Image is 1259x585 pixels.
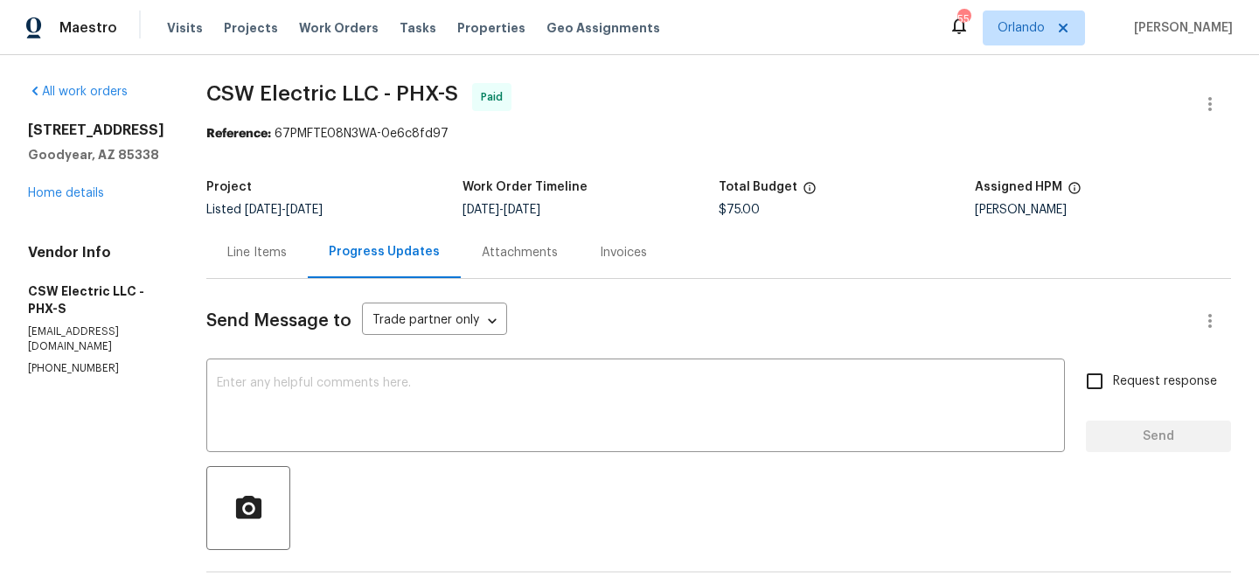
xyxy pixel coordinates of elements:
span: CSW Electric LLC - PHX-S [206,83,458,104]
div: Attachments [482,244,558,261]
a: Home details [28,187,104,199]
h5: Total Budget [719,181,797,193]
span: [PERSON_NAME] [1127,19,1233,37]
h5: Project [206,181,252,193]
div: Progress Updates [329,243,440,261]
span: - [463,204,540,216]
span: [DATE] [504,204,540,216]
h2: [STREET_ADDRESS] [28,122,164,139]
p: [EMAIL_ADDRESS][DOMAIN_NAME] [28,324,164,354]
span: Properties [457,19,525,37]
div: Trade partner only [362,307,507,336]
span: Tasks [400,22,436,34]
span: [DATE] [245,204,282,216]
a: All work orders [28,86,128,98]
h5: Assigned HPM [975,181,1062,193]
span: $75.00 [719,204,760,216]
b: Reference: [206,128,271,140]
h5: Goodyear, AZ 85338 [28,146,164,164]
div: [PERSON_NAME] [975,204,1231,216]
p: [PHONE_NUMBER] [28,361,164,376]
h5: Work Order Timeline [463,181,588,193]
span: Orlando [998,19,1045,37]
h4: Vendor Info [28,244,164,261]
h5: CSW Electric LLC - PHX-S [28,282,164,317]
span: The total cost of line items that have been proposed by Opendoor. This sum includes line items th... [803,181,817,204]
span: Visits [167,19,203,37]
span: Maestro [59,19,117,37]
div: 67PMFTE08N3WA-0e6c8fd97 [206,125,1231,143]
span: [DATE] [463,204,499,216]
span: Listed [206,204,323,216]
span: Work Orders [299,19,379,37]
span: Send Message to [206,312,351,330]
span: Request response [1113,373,1217,391]
span: Paid [481,88,510,106]
div: 55 [957,10,970,28]
span: Projects [224,19,278,37]
div: Invoices [600,244,647,261]
span: - [245,204,323,216]
span: The hpm assigned to this work order. [1068,181,1082,204]
div: Line Items [227,244,287,261]
span: Geo Assignments [546,19,660,37]
span: [DATE] [286,204,323,216]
